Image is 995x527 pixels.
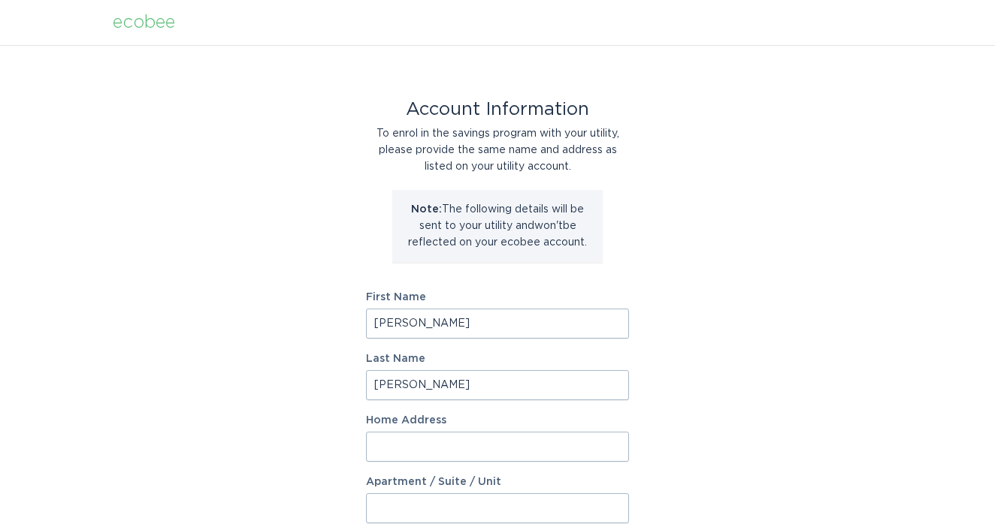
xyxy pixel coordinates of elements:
p: The following details will be sent to your utility and won't be reflected on your ecobee account. [404,201,591,251]
label: Last Name [366,354,629,364]
label: Apartment / Suite / Unit [366,477,629,487]
label: First Name [366,292,629,303]
strong: Note: [411,204,442,215]
div: Account Information [366,101,629,118]
label: Home Address [366,415,629,426]
div: ecobee [113,14,175,31]
div: To enrol in the savings program with your utility, please provide the same name and address as li... [366,125,629,175]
